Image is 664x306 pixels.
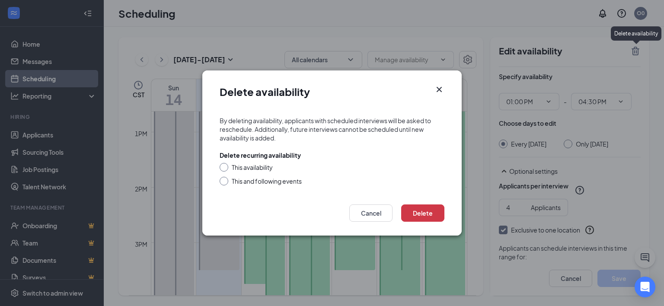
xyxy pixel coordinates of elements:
div: This and following events [232,177,302,185]
button: Close [434,84,444,95]
button: Delete [401,204,444,222]
div: Delete recurring availability [220,151,301,159]
svg: Cross [434,84,444,95]
div: Open Intercom Messenger [635,277,655,297]
div: By deleting availability, applicants with scheduled interviews will be asked to reschedule. Addit... [220,116,444,142]
h1: Delete availability [220,84,310,99]
div: This availability [232,163,273,172]
button: Cancel [349,204,393,222]
div: Delete availability [611,26,661,41]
